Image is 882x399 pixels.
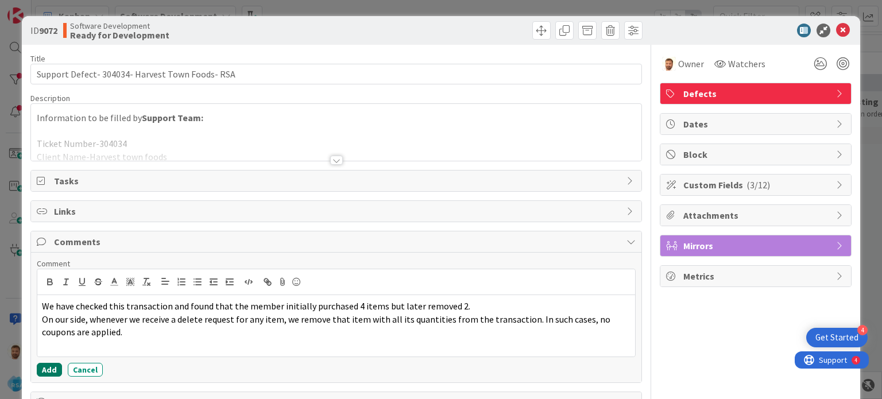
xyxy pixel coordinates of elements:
b: 9072 [39,25,57,36]
span: Description [30,93,70,103]
strong: Support Team: [142,112,203,123]
span: Custom Fields [683,178,830,192]
span: Defects [683,87,830,100]
span: ID [30,24,57,37]
button: Add [37,363,62,377]
span: Support [24,2,52,16]
span: Dates [683,117,830,131]
span: ( 3/12 ) [746,179,770,191]
span: Watchers [728,57,765,71]
b: Ready for Development [70,30,169,40]
span: Comment [37,258,70,269]
input: type card name here... [30,64,641,84]
span: We have checked this transaction and found that the member initially purchased 4 items but later ... [42,300,470,312]
span: Software Development [70,21,169,30]
img: AS [662,57,676,71]
span: Attachments [683,208,830,222]
span: Links [54,204,620,218]
div: Open Get Started checklist, remaining modules: 4 [806,328,868,347]
div: 4 [857,325,868,335]
span: Block [683,148,830,161]
div: Get Started [815,332,858,343]
span: On our side, whenever we receive a delete request for any item, we remove that item with all its ... [42,313,612,338]
span: Comments [54,235,620,249]
div: 4 [60,5,63,14]
span: Metrics [683,269,830,283]
span: Mirrors [683,239,830,253]
label: Title [30,53,45,64]
button: Cancel [68,363,103,377]
span: Tasks [54,174,620,188]
p: Information to be filled by [37,111,635,125]
span: Owner [678,57,704,71]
